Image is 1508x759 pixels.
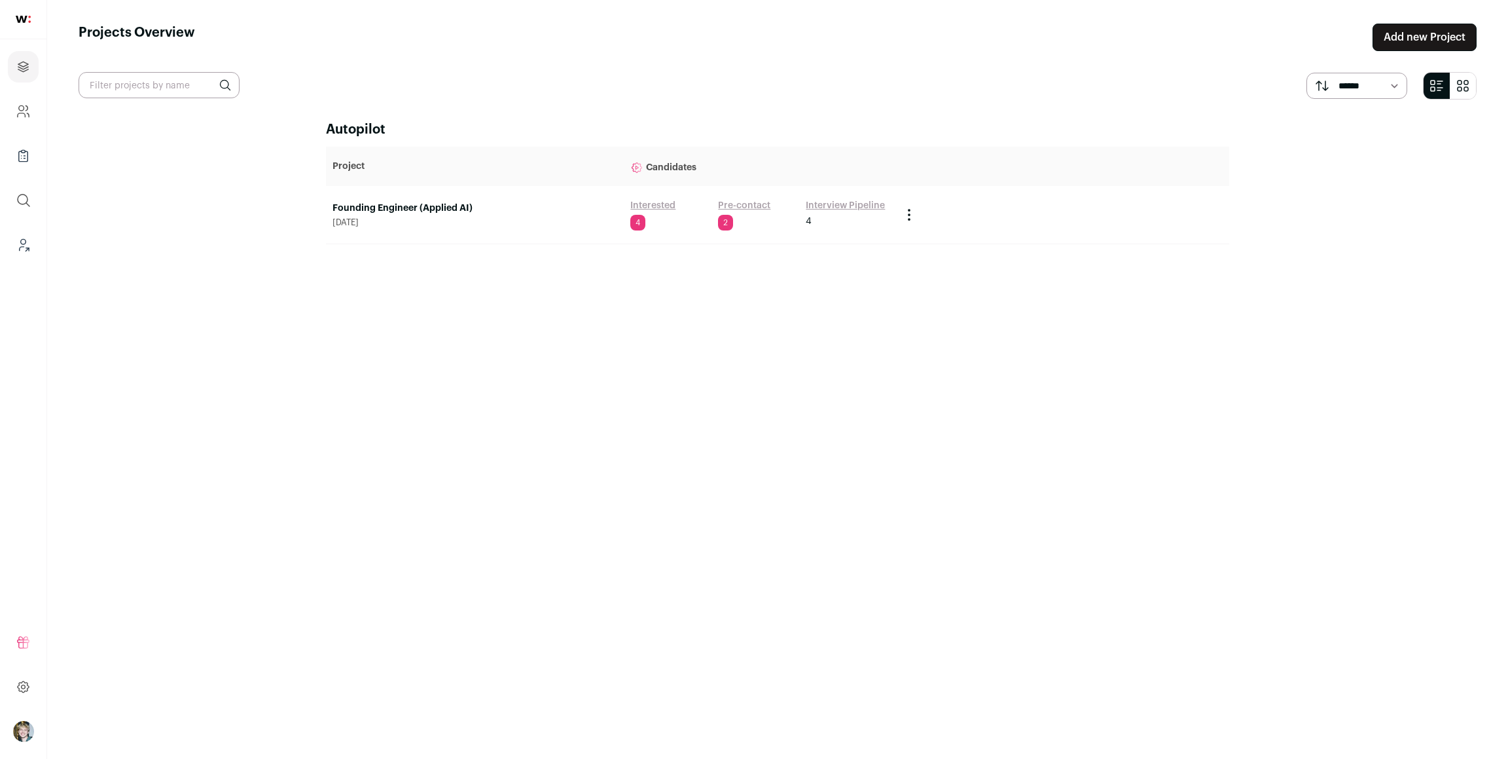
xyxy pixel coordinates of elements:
a: Company Lists [8,140,39,172]
a: Founding Engineer (Applied AI) [332,202,617,215]
button: Project Actions [901,207,917,223]
a: Company and ATS Settings [8,96,39,127]
p: Project [332,160,617,173]
h1: Projects Overview [79,24,195,51]
h2: Autopilot [326,120,1229,139]
a: Leads (Backoffice) [8,229,39,261]
a: Add new Project [1373,24,1477,51]
span: 2 [718,215,733,231]
a: Interested [630,199,675,212]
img: 6494470-medium_jpg [13,721,34,742]
span: 4 [630,215,645,231]
img: wellfound-shorthand-0d5821cbd27db2630d0214b213865d53afaa358527fdda9d0ea32b1df1b89c2c.svg [16,16,31,23]
a: Projects [8,51,39,83]
button: Open dropdown [13,721,34,742]
span: 4 [806,215,812,228]
a: Pre-contact [718,199,770,212]
p: Candidates [630,153,888,179]
a: Interview Pipeline [806,199,885,212]
input: Filter projects by name [79,72,240,98]
span: [DATE] [332,217,617,228]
